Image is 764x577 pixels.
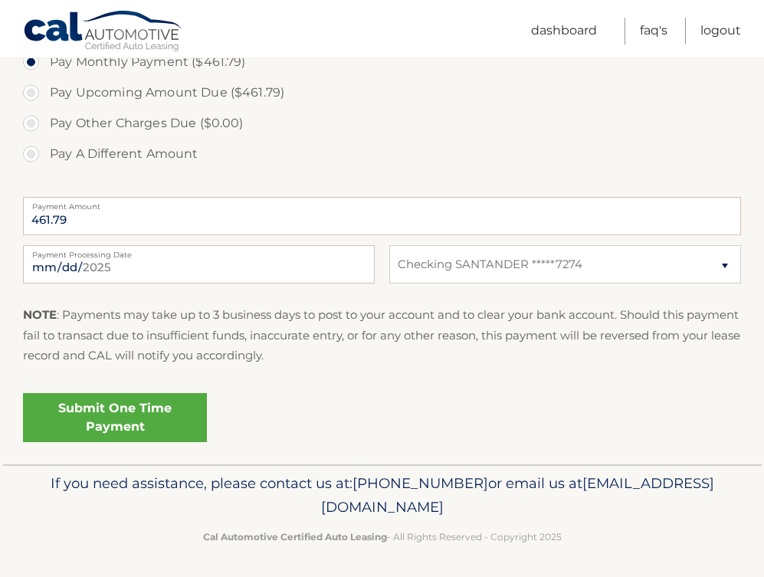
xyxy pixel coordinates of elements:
label: Pay Other Charges Due ($0.00) [23,108,741,139]
p: - All Rights Reserved - Copyright 2025 [26,529,739,545]
label: Pay Monthly Payment ($461.79) [23,47,741,77]
span: [PHONE_NUMBER] [352,474,488,492]
input: Payment Amount [23,197,741,235]
a: Submit One Time Payment [23,393,207,442]
label: Payment Processing Date [23,245,375,257]
a: FAQ's [640,18,667,44]
p: If you need assistance, please contact us at: or email us at [26,471,739,520]
p: : Payments may take up to 3 business days to post to your account and to clear your bank account.... [23,305,741,366]
label: Payment Amount [23,197,741,209]
label: Pay Upcoming Amount Due ($461.79) [23,77,741,108]
input: Payment Date [23,245,375,284]
a: Dashboard [531,18,597,44]
a: Cal Automotive [23,10,184,54]
a: Logout [700,18,741,44]
strong: Cal Automotive Certified Auto Leasing [203,531,387,543]
label: Pay A Different Amount [23,139,741,169]
strong: NOTE [23,307,57,322]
